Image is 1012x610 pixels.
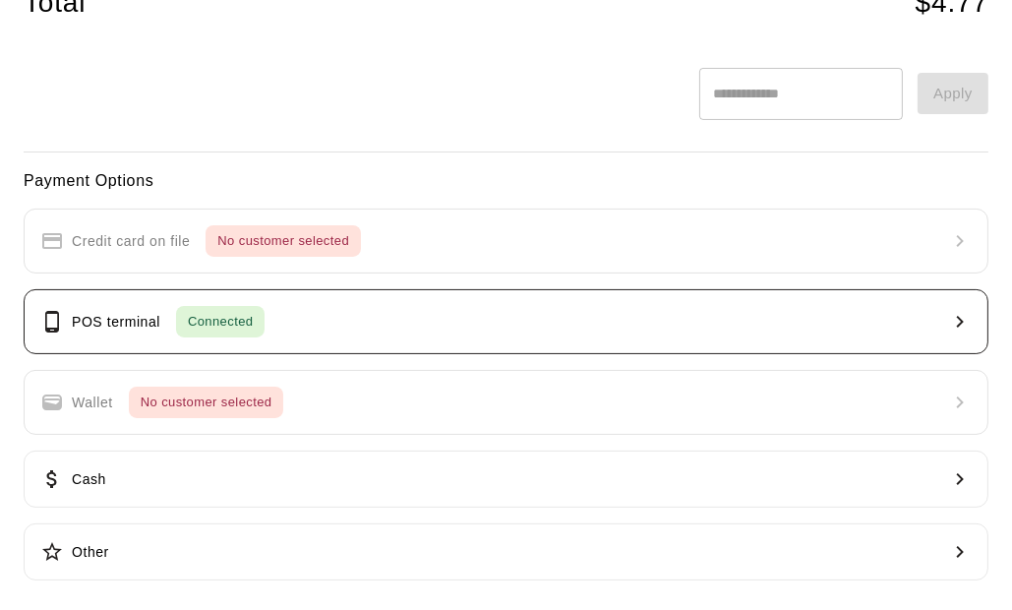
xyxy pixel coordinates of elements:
p: Cash [72,469,106,490]
span: Connected [176,311,265,334]
button: POS terminalConnected [24,289,988,354]
p: POS terminal [72,312,160,333]
h6: Payment Options [24,168,988,194]
button: Cash [24,451,988,508]
p: Other [72,542,109,563]
button: Other [24,523,988,580]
